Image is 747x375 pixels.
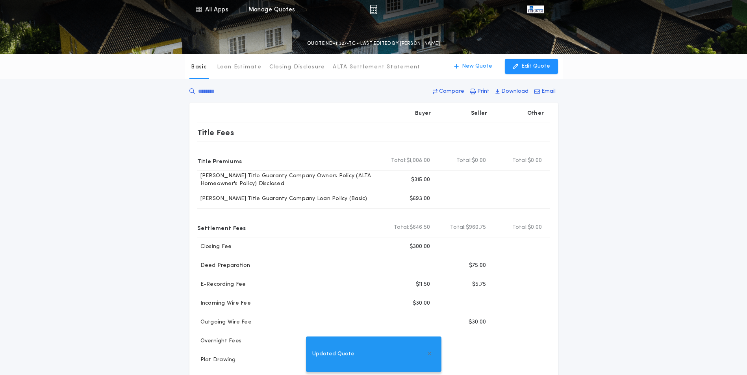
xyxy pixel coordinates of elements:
p: Deed Preparation [197,262,250,270]
p: Closing Fee [197,243,232,251]
button: New Quote [446,59,500,74]
p: Loan Estimate [217,63,261,71]
p: ALTA Settlement Statement [333,63,420,71]
button: Email [532,85,558,99]
span: $646.50 [410,224,430,232]
p: Title Fees [197,126,234,139]
p: Compare [439,88,464,96]
p: [PERSON_NAME] Title Guaranty Company Loan Policy (Basic) [197,195,367,203]
p: $30.00 [413,300,430,307]
p: $11.50 [416,281,430,289]
p: $30.00 [469,318,486,326]
span: $1,008.00 [406,157,430,165]
span: $960.75 [466,224,486,232]
p: Download [501,88,528,96]
b: Total: [512,224,528,232]
p: [PERSON_NAME] Title Guaranty Company Owners Policy (ALTA Homeowner's Policy) Disclosed [197,172,381,188]
p: Incoming Wire Fee [197,300,251,307]
b: Total: [456,157,472,165]
b: Total: [394,224,410,232]
p: Edit Quote [521,63,550,70]
b: Total: [391,157,407,165]
p: Outgoing Wire Fee [197,318,252,326]
button: Compare [430,85,467,99]
p: Settlement Fees [197,221,246,234]
p: New Quote [462,63,492,70]
span: $0.00 [528,224,542,232]
p: Buyer [415,110,431,118]
p: $315.00 [411,176,430,184]
p: Basic [191,63,207,71]
span: $0.00 [472,157,486,165]
p: QUOTE ND-11327-TC - LAST EDITED BY [PERSON_NAME] [307,40,440,48]
p: Seller [471,110,487,118]
button: Print [468,85,492,99]
p: Email [541,88,556,96]
p: Other [527,110,543,118]
p: Closing Disclosure [269,63,325,71]
p: $5.75 [472,281,486,289]
p: $75.00 [469,262,486,270]
span: Updated Quote [312,350,354,358]
p: $693.00 [410,195,430,203]
p: Title Premiums [197,154,242,167]
img: img [370,5,377,14]
img: vs-icon [527,6,543,13]
button: Edit Quote [505,59,558,74]
p: $300.00 [410,243,430,251]
button: Download [493,85,531,99]
b: Total: [512,157,528,165]
b: Total: [450,224,466,232]
p: E-Recording Fee [197,281,246,289]
span: $0.00 [528,157,542,165]
p: Print [477,88,489,96]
